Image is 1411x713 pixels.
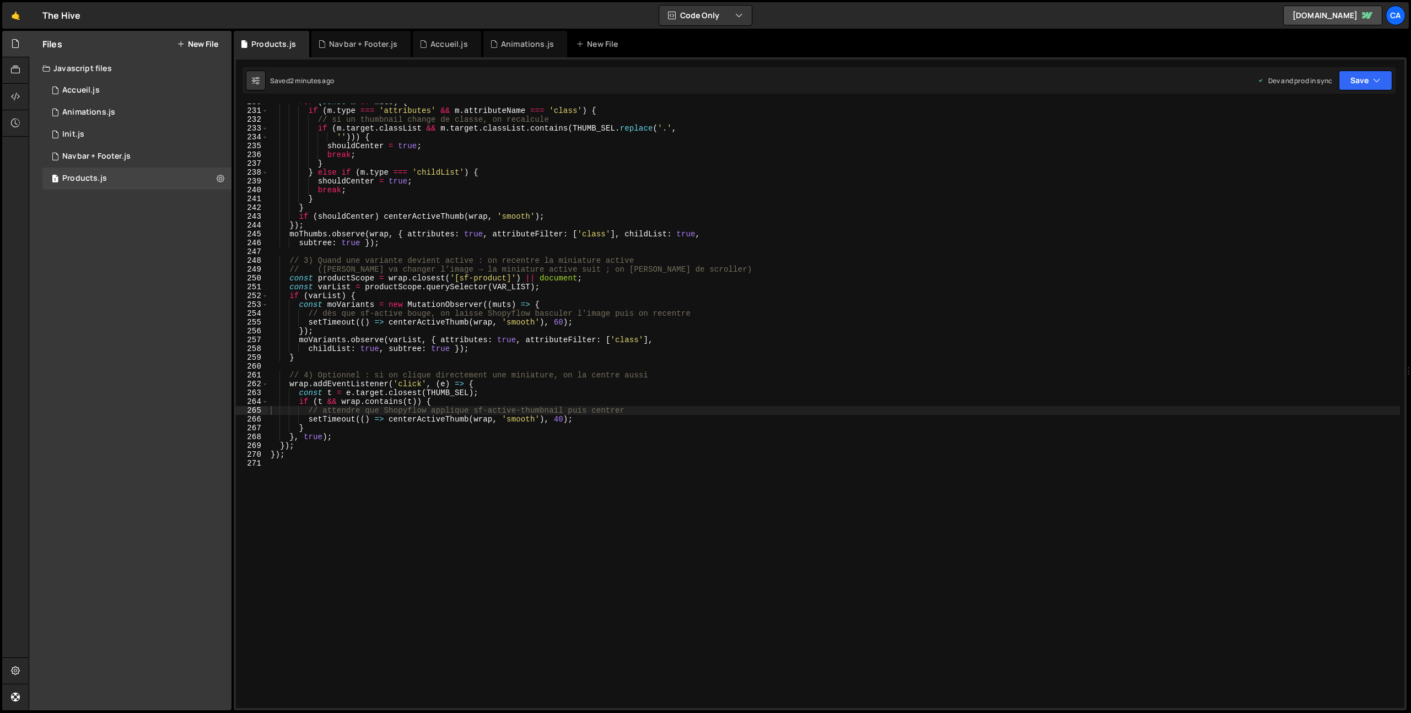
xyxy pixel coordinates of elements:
div: 233 [236,124,268,133]
div: 238 [236,168,268,177]
div: 262 [236,380,268,388]
div: 248 [236,256,268,265]
div: 251 [236,283,268,291]
button: New File [177,40,218,48]
div: 267 [236,424,268,433]
div: 237 [236,159,268,168]
div: 17034/46801.js [42,79,231,101]
div: Animations.js [501,39,554,50]
div: Products.js [62,174,107,183]
div: 268 [236,433,268,441]
span: 1 [52,175,58,184]
div: Javascript files [29,57,231,79]
div: 244 [236,221,268,230]
div: 246 [236,239,268,247]
div: Init.js [62,129,84,139]
div: 236 [236,150,268,159]
div: 243 [236,212,268,221]
a: Ca [1386,6,1405,25]
div: 17034/47476.js [42,145,231,168]
div: Navbar + Footer.js [62,152,131,161]
div: Accueil.js [430,39,468,50]
div: 269 [236,441,268,450]
div: 254 [236,309,268,318]
div: 242 [236,203,268,212]
div: Products.js [251,39,296,50]
div: 258 [236,344,268,353]
div: Saved [270,76,334,85]
div: 270 [236,450,268,459]
div: Animations.js [62,107,115,117]
a: 🤙 [2,2,29,29]
div: 245 [236,230,268,239]
div: 257 [236,336,268,344]
div: Navbar + Footer.js [329,39,397,50]
h2: Files [42,38,62,50]
div: 249 [236,265,268,274]
div: 232 [236,115,268,124]
div: New File [576,39,622,50]
div: 240 [236,186,268,195]
button: Code Only [659,6,752,25]
div: 252 [236,291,268,300]
div: 264 [236,397,268,406]
div: 265 [236,406,268,415]
button: Save [1339,71,1392,90]
div: 266 [236,415,268,424]
div: 250 [236,274,268,283]
div: 231 [236,106,268,115]
div: 17034/47579.js [42,168,231,190]
div: 260 [236,362,268,371]
div: 261 [236,371,268,380]
div: 263 [236,388,268,397]
div: Dev and prod in sync [1257,76,1332,85]
div: 253 [236,300,268,309]
div: 255 [236,318,268,327]
div: 239 [236,177,268,186]
a: [DOMAIN_NAME] [1283,6,1382,25]
div: 241 [236,195,268,203]
div: 17034/46803.js [42,123,231,145]
div: Accueil.js [62,85,100,95]
div: 271 [236,459,268,468]
div: 256 [236,327,268,336]
div: 235 [236,142,268,150]
div: 259 [236,353,268,362]
div: 2 minutes ago [290,76,334,85]
div: 234 [236,133,268,142]
div: 247 [236,247,268,256]
div: 17034/46849.js [42,101,231,123]
div: The Hive [42,9,80,22]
